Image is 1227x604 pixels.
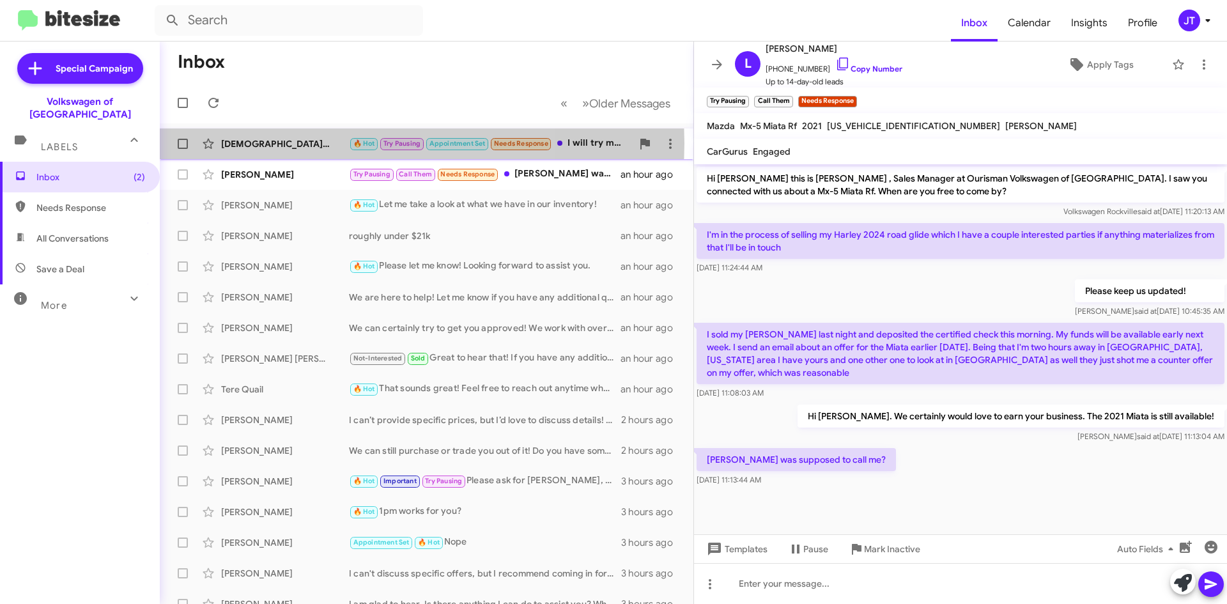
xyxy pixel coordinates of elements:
[349,167,621,182] div: [PERSON_NAME] was supposed to call me?
[349,567,621,580] div: I can't discuss specific offers, but I recommend coming in for an appraisal. Let's schedule an ap...
[707,120,735,132] span: Mazda
[429,139,486,148] span: Appointment Set
[353,354,403,362] span: Not-Interested
[353,170,390,178] span: Try Pausing
[998,4,1061,42] a: Calendar
[221,506,349,518] div: [PERSON_NAME]
[353,262,375,270] span: 🔥 Hot
[353,201,375,209] span: 🔥 Hot
[798,405,1224,428] p: Hi [PERSON_NAME]. We certainly would love to earn your business. The 2021 Miata is still available!
[1168,10,1213,31] button: JT
[753,146,791,157] span: Engaged
[41,141,78,153] span: Labels
[1077,431,1224,441] span: [PERSON_NAME] [DATE] 11:13:04 AM
[1178,10,1200,31] div: JT
[221,321,349,334] div: [PERSON_NAME]
[41,300,67,311] span: More
[754,96,792,107] small: Call Them
[838,538,930,561] button: Mark Inactive
[1035,53,1166,76] button: Apply Tags
[17,53,143,84] a: Special Campaign
[349,535,621,550] div: Nope
[353,139,375,148] span: 🔥 Hot
[621,414,683,426] div: 2 hours ago
[399,170,432,178] span: Call Them
[1087,53,1134,76] span: Apply Tags
[221,536,349,549] div: [PERSON_NAME]
[1063,206,1224,216] span: Volkswagen Rockville [DATE] 11:20:13 AM
[1075,279,1224,302] p: Please keep us updated!
[36,232,109,245] span: All Conversations
[798,96,857,107] small: Needs Response
[621,352,683,365] div: an hour ago
[621,199,683,212] div: an hour ago
[707,146,748,157] span: CarGurus
[221,444,349,457] div: [PERSON_NAME]
[1075,306,1224,316] span: [PERSON_NAME] [DATE] 10:45:35 AM
[221,229,349,242] div: [PERSON_NAME]
[745,54,752,74] span: L
[349,474,621,488] div: Please ask for [PERSON_NAME], he will give you a call shortly!
[697,167,1224,203] p: Hi [PERSON_NAME] this is [PERSON_NAME] , Sales Manager at Ourisman Volkswagen of [GEOGRAPHIC_DATA...
[621,536,683,549] div: 3 hours ago
[621,321,683,334] div: an hour ago
[349,504,621,519] div: 1pm works for you?
[621,168,683,181] div: an hour ago
[864,538,920,561] span: Mark Inactive
[1061,4,1118,42] a: Insights
[697,323,1224,384] p: I sold my [PERSON_NAME] last night and deposited the certified check this morning. My funds will ...
[697,475,761,484] span: [DATE] 11:13:44 AM
[178,52,225,72] h1: Inbox
[582,95,589,111] span: »
[621,291,683,304] div: an hour ago
[1118,4,1168,42] a: Profile
[1138,206,1160,216] span: said at
[353,538,410,546] span: Appointment Set
[827,120,1000,132] span: [US_VEHICLE_IDENTIFICATION_NUMBER]
[221,414,349,426] div: [PERSON_NAME]
[349,444,621,457] div: We can still purchase or trade you out of it! Do you have some time to come by [DATE] or [DATE]?
[560,95,567,111] span: «
[835,64,902,74] a: Copy Number
[221,383,349,396] div: Tere Quail
[221,260,349,273] div: [PERSON_NAME]
[621,229,683,242] div: an hour ago
[553,90,575,116] button: Previous
[383,477,417,485] span: Important
[1134,306,1157,316] span: said at
[707,96,749,107] small: Try Pausing
[349,259,621,274] div: Please let me know! Looking forward to assist you.
[951,4,998,42] a: Inbox
[1107,538,1189,561] button: Auto Fields
[697,223,1224,259] p: I'm in the process of selling my Harley 2024 road glide which I have a couple interested parties ...
[155,5,423,36] input: Search
[221,137,349,150] div: [DEMOGRAPHIC_DATA][PERSON_NAME]
[349,321,621,334] div: We can certainly try to get you approved! We work with over 85 finance institutions. Around what ...
[36,263,84,275] span: Save a Deal
[694,538,778,561] button: Templates
[440,170,495,178] span: Needs Response
[621,567,683,580] div: 3 hours ago
[621,444,683,457] div: 2 hours ago
[766,56,902,75] span: [PHONE_NUMBER]
[418,538,440,546] span: 🔥 Hot
[621,260,683,273] div: an hour ago
[349,229,621,242] div: roughly under $21k
[740,120,797,132] span: Mx-5 Miata Rf
[353,385,375,393] span: 🔥 Hot
[778,538,838,561] button: Pause
[383,139,421,148] span: Try Pausing
[621,383,683,396] div: an hour ago
[349,136,632,151] div: I will try make it there sometimes this afternoon, 2-3
[349,351,621,366] div: Great to hear that! If you have any additional customers to send our way, please let me know! Alw...
[803,538,828,561] span: Pause
[697,388,764,398] span: [DATE] 11:08:03 AM
[802,120,822,132] span: 2021
[494,139,548,148] span: Needs Response
[221,352,349,365] div: [PERSON_NAME] [PERSON_NAME]
[349,382,621,396] div: That sounds great! Feel free to reach out anytime when you're ready. We're here to help you with ...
